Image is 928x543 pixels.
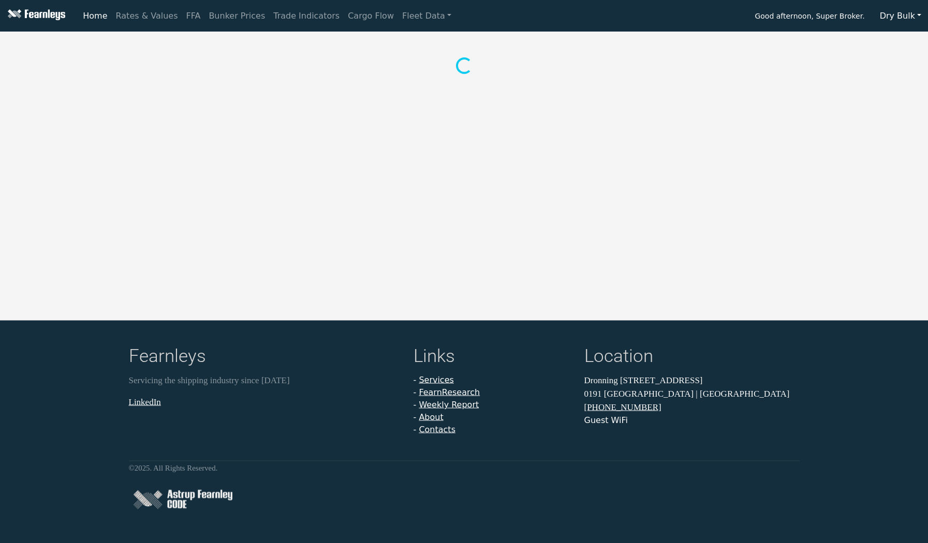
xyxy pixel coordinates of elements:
button: Dry Bulk [873,6,928,26]
li: - [414,374,572,386]
a: About [419,412,443,422]
a: Rates & Values [112,6,182,26]
h4: Links [414,345,572,370]
span: Good afternoon, Super Broker. [755,8,864,26]
li: - [414,399,572,411]
h4: Location [584,345,800,370]
img: Fearnleys Logo [5,9,65,22]
li: - [414,424,572,436]
a: Contacts [419,425,455,434]
li: - [414,411,572,424]
a: Weekly Report [419,400,479,410]
p: Dronning [STREET_ADDRESS] [584,374,800,387]
a: Fleet Data [398,6,455,26]
a: Trade Indicators [269,6,344,26]
a: FearnResearch [419,387,480,397]
a: Bunker Prices [204,6,269,26]
h4: Fearnleys [129,345,401,370]
li: - [414,386,572,399]
a: FFA [182,6,205,26]
small: © 2025 . All Rights Reserved. [129,464,218,472]
a: Cargo Flow [344,6,398,26]
p: Servicing the shipping industry since [DATE] [129,374,401,387]
a: [PHONE_NUMBER] [584,402,661,412]
a: Home [79,6,111,26]
button: Guest WiFi [584,414,628,427]
p: 0191 [GEOGRAPHIC_DATA] | [GEOGRAPHIC_DATA] [584,387,800,400]
a: Services [419,375,453,385]
a: LinkedIn [129,397,161,406]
